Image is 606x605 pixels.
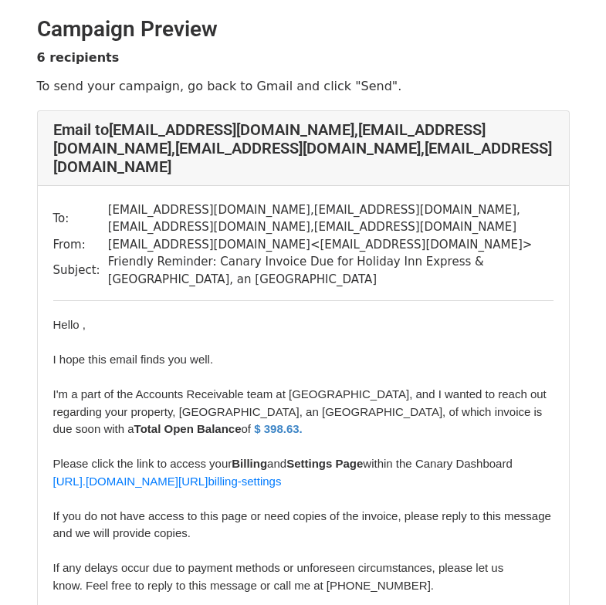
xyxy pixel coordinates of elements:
strong: 6 recipients [37,50,120,65]
span: Hello , [53,318,86,331]
span: I'm a part of the Accounts Receivable team at [GEOGRAPHIC_DATA], and I wanted to reach out regard... [53,387,547,435]
span: Please click the link to access your and within the Canary Dashboard [53,457,513,470]
td: Friendly Reminder: Canary Invoice Due for Holiday Inn Express & [GEOGRAPHIC_DATA], an [GEOGRAPHIC... [108,253,554,288]
p: To send your campaign, go back to Gmail and click "Send". [37,78,570,94]
b: Total Open Balance [134,422,242,435]
td: From: [53,236,108,254]
h4: Email to [EMAIL_ADDRESS][DOMAIN_NAME] , [EMAIL_ADDRESS][DOMAIN_NAME] , [EMAIL_ADDRESS][DOMAIN_NAM... [53,120,554,176]
b: Settings Page [286,457,363,470]
td: Subject: [53,253,108,288]
span: If you do not have access to this page or need copies of the invoice, please reply to this messag... [53,509,551,540]
td: To: [53,201,108,236]
font: $ 398.63 [254,422,303,435]
span: If any delays occur due to payment methods or unforeseen circumstances, please let us know. Feel ... [53,561,504,592]
h2: Campaign Preview [37,16,570,42]
span: . [300,422,303,435]
td: [EMAIL_ADDRESS][DOMAIN_NAME] , [EMAIL_ADDRESS][DOMAIN_NAME] , [EMAIL_ADDRESS][DOMAIN_NAME] , [EMA... [108,201,554,236]
td: [EMAIL_ADDRESS][DOMAIN_NAME] < [EMAIL_ADDRESS][DOMAIN_NAME] > [108,236,554,254]
a: [URL].[DOMAIN_NAME][URL]billing-settings [53,475,282,488]
b: Billing [232,457,267,470]
span: I hope this email finds you well. [53,353,214,366]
